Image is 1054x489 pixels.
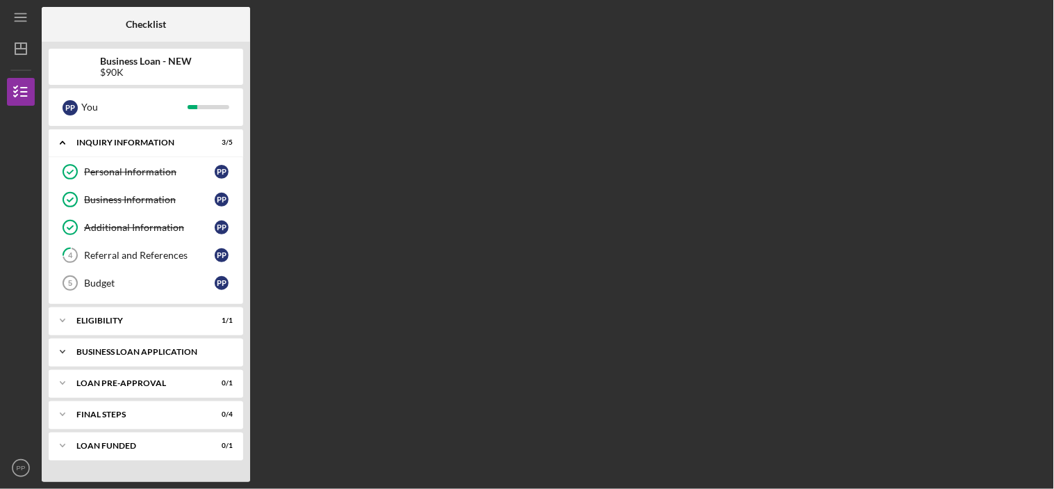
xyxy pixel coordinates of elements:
[7,454,35,482] button: PP
[215,276,229,290] div: P P
[76,379,198,387] div: LOAN PRE-APPROVAL
[56,214,236,241] a: Additional InformationPP
[208,410,233,419] div: 0 / 4
[208,316,233,325] div: 1 / 1
[76,316,198,325] div: ELIGIBILITY
[76,442,198,450] div: LOAN FUNDED
[215,248,229,262] div: P P
[84,194,215,205] div: Business Information
[215,165,229,179] div: P P
[17,465,26,472] text: PP
[81,95,188,119] div: You
[56,269,236,297] a: 5BudgetPP
[208,379,233,387] div: 0 / 1
[84,250,215,261] div: Referral and References
[76,410,198,419] div: FINAL STEPS
[215,221,229,234] div: P P
[68,251,73,260] tspan: 4
[68,279,72,287] tspan: 5
[63,100,78,115] div: P P
[100,67,192,78] div: $90K
[84,222,215,233] div: Additional Information
[100,56,192,67] b: Business Loan - NEW
[84,278,215,289] div: Budget
[56,186,236,214] a: Business InformationPP
[208,138,233,147] div: 3 / 5
[208,442,233,450] div: 0 / 1
[84,166,215,177] div: Personal Information
[76,138,198,147] div: INQUIRY INFORMATION
[56,158,236,186] a: Personal InformationPP
[126,19,166,30] b: Checklist
[76,348,226,356] div: BUSINESS LOAN APPLICATION
[56,241,236,269] a: 4Referral and ReferencesPP
[215,193,229,207] div: P P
